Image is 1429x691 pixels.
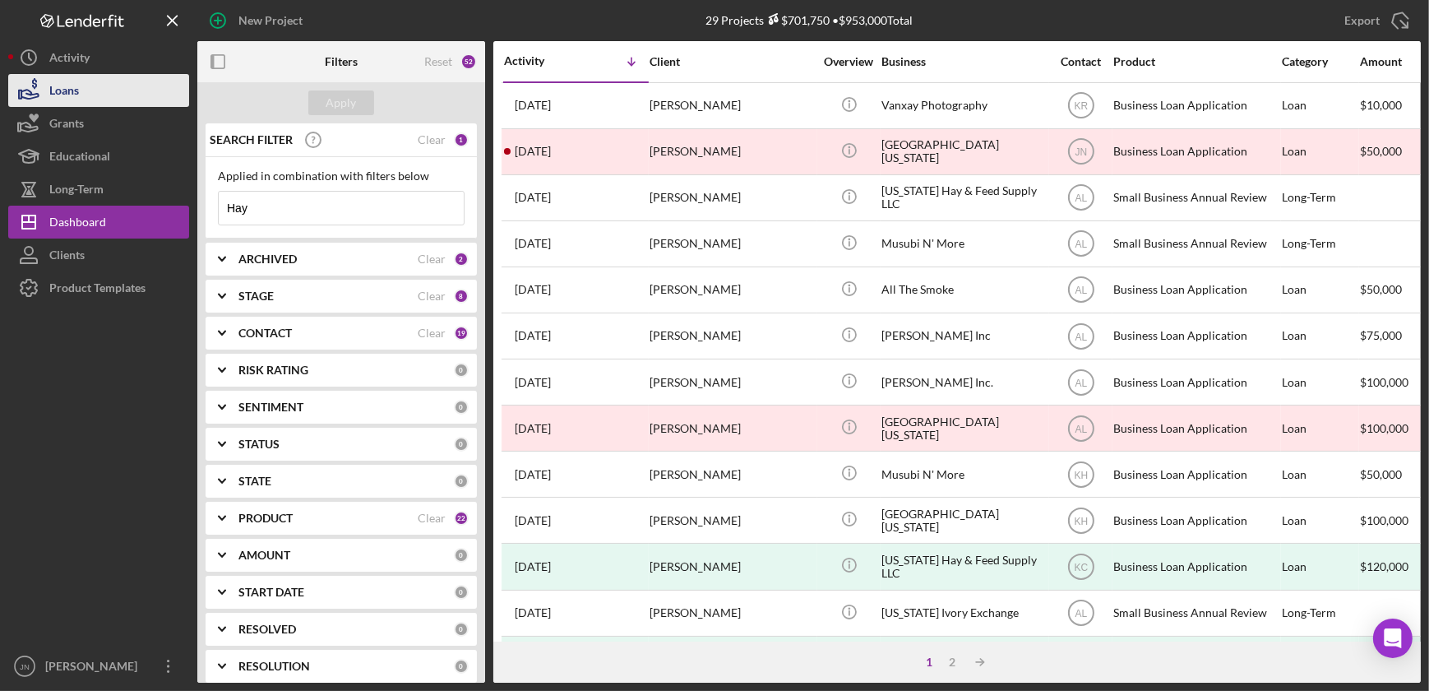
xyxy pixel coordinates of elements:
[881,268,1046,312] div: All The Smoke
[418,327,446,340] div: Clear
[20,662,30,671] text: JN
[8,239,189,271] button: Clients
[8,173,189,206] button: Long-Term
[881,406,1046,450] div: [GEOGRAPHIC_DATA][US_STATE]
[918,656,941,669] div: 1
[515,145,551,158] time: 2024-12-20 04:38
[454,622,469,637] div: 0
[8,74,189,107] a: Loans
[49,173,104,210] div: Long-Term
[1360,328,1402,342] span: $75,000
[1328,4,1421,37] button: Export
[1282,591,1358,635] div: Long-Term
[1113,130,1278,174] div: Business Loan Application
[1113,314,1278,358] div: Business Loan Application
[650,222,814,266] div: [PERSON_NAME]
[1075,608,1087,619] text: AL
[1113,176,1278,220] div: Small Business Annual Review
[1050,55,1112,68] div: Contact
[941,656,964,669] div: 2
[1113,591,1278,635] div: Small Business Annual Review
[650,268,814,312] div: [PERSON_NAME]
[881,55,1046,68] div: Business
[1360,452,1422,496] div: $50,000
[238,660,310,673] b: RESOLUTION
[1360,545,1422,588] div: $120,000
[1282,545,1358,588] div: Loan
[8,140,189,173] button: Educational
[1075,146,1087,158] text: JN
[881,591,1046,635] div: [US_STATE] Ivory Exchange
[650,130,814,174] div: [PERSON_NAME]
[238,364,308,377] b: RISK RATING
[650,84,814,128] div: [PERSON_NAME]
[1360,130,1422,174] div: $50,000
[1074,469,1088,480] text: KH
[238,4,303,37] div: New Project
[424,55,452,68] div: Reset
[1074,562,1088,573] text: KC
[460,53,477,70] div: 52
[881,176,1046,220] div: [US_STATE] Hay & Feed Supply LLC
[238,438,280,451] b: STATUS
[650,545,814,588] div: [PERSON_NAME]
[650,176,814,220] div: [PERSON_NAME]
[515,514,551,527] time: 2023-06-22 16:16
[454,437,469,452] div: 0
[308,90,374,115] button: Apply
[764,13,830,27] div: $701,750
[881,84,1046,128] div: Vanxay Photography
[515,376,551,389] time: 2023-08-24 23:07
[238,549,290,562] b: AMOUNT
[1282,176,1358,220] div: Long-Term
[650,314,814,358] div: [PERSON_NAME]
[1282,360,1358,404] div: Loan
[1113,499,1278,542] div: Business Loan Application
[1360,406,1422,450] div: $100,000
[1360,98,1402,112] span: $10,000
[1075,331,1087,342] text: AL
[881,222,1046,266] div: Musubi N' More
[1113,55,1278,68] div: Product
[1113,268,1278,312] div: Business Loan Application
[881,360,1046,404] div: [PERSON_NAME] Inc.
[1113,84,1278,128] div: Business Loan Application
[454,659,469,674] div: 0
[418,133,446,146] div: Clear
[1360,55,1422,68] div: Amount
[238,512,293,525] b: PRODUCT
[650,591,814,635] div: [PERSON_NAME]
[49,140,110,177] div: Educational
[1282,406,1358,450] div: Loan
[1113,222,1278,266] div: Small Business Annual Review
[1373,619,1413,658] div: Open Intercom Messenger
[515,329,551,342] time: 2023-09-11 22:34
[881,638,1046,681] div: [US_STATE] Hay & Feed Supply LLC
[818,55,880,68] div: Overview
[1075,423,1087,434] text: AL
[1113,360,1278,404] div: Business Loan Application
[454,326,469,341] div: 19
[210,133,293,146] b: SEARCH FILTER
[1282,452,1358,496] div: Loan
[1113,545,1278,588] div: Business Loan Application
[1282,314,1358,358] div: Loan
[1282,84,1358,128] div: Loan
[1282,638,1358,681] div: Loan
[454,252,469,267] div: 2
[515,283,551,296] time: 2024-01-30 00:21
[650,499,814,542] div: [PERSON_NAME]
[1075,285,1087,296] text: AL
[238,401,303,414] b: SENTIMENT
[454,548,469,563] div: 0
[454,585,469,600] div: 0
[1282,130,1358,174] div: Loan
[881,314,1046,358] div: [PERSON_NAME] Inc
[1282,55,1358,68] div: Category
[705,13,913,27] div: 29 Projects • $953,000 Total
[650,452,814,496] div: [PERSON_NAME]
[49,206,106,243] div: Dashboard
[1075,377,1087,388] text: AL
